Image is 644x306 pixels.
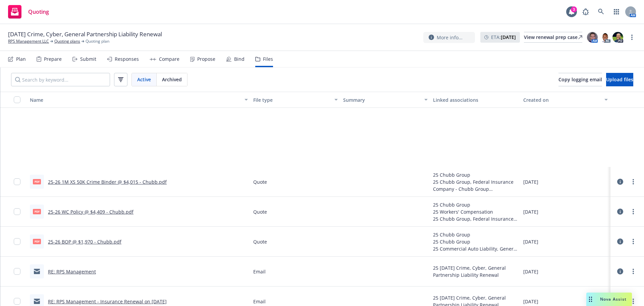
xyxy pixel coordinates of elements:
[343,96,420,103] div: Summary
[253,96,330,103] div: File type
[571,6,577,12] div: 3
[14,298,20,305] input: Toggle Row Selected
[16,56,26,62] div: Plan
[14,208,20,215] input: Toggle Row Selected
[33,179,41,184] span: pdf
[48,209,133,215] a: 25-26 WC Policy @ $4,409 - Chubb.pdf
[48,179,167,185] a: 25-26 1M XS 50K Crime Binder @ $4,015 - Chubb.pdf
[137,76,151,83] span: Active
[430,92,520,108] button: Linked associations
[115,56,139,62] div: Responses
[54,38,80,44] a: Quoting plans
[162,76,182,83] span: Archived
[610,5,623,18] a: Switch app
[433,171,518,178] div: 25 Chubb Group
[197,56,215,62] div: Propose
[433,245,518,252] div: 25 Commercial Auto Liability, General Liability, Commercial Property, Employee Benefits Liability
[263,56,273,62] div: Files
[629,297,637,305] a: more
[340,92,430,108] button: Summary
[253,298,266,305] span: Email
[524,32,582,43] a: View renewal prep case
[253,178,267,185] span: Quote
[433,264,518,278] div: 25 [DATE] Crime, Cyber, General Partnership Liability Renewal
[433,238,518,245] div: 25 Chubb Group
[587,32,598,43] img: photo
[253,268,266,275] span: Email
[433,201,518,208] div: 25 Chubb Group
[524,32,582,42] div: View renewal prep case
[48,298,167,305] a: RE: RPS Management - Insurance Renewal on [DATE]
[27,92,251,108] button: Name
[28,9,49,14] span: Quoting
[629,267,637,275] a: more
[521,92,610,108] button: Created on
[629,237,637,246] a: more
[33,239,41,244] span: pdf
[48,268,96,275] a: RE: RPS Management
[14,96,20,103] input: Select all
[579,5,592,18] a: Report a Bug
[491,34,516,41] span: ETA :
[594,5,608,18] a: Search
[30,96,240,103] div: Name
[8,30,162,38] span: [DATE] Crime, Cyber, General Partnership Liability Renewal
[253,208,267,215] span: Quote
[433,208,518,215] div: 25 Workers' Compensation
[14,238,20,245] input: Toggle Row Selected
[600,296,627,302] span: Nova Assist
[612,32,623,43] img: photo
[48,238,121,245] a: 25-26 BOP @ $1,970 - Chubb.pdf
[33,209,41,214] span: pdf
[253,238,267,245] span: Quote
[433,96,518,103] div: Linked associations
[606,73,633,86] button: Upload files
[5,2,52,21] a: Quoting
[423,32,475,43] button: More info...
[433,231,518,238] div: 25 Chubb Group
[558,76,602,83] span: Copy logging email
[80,56,96,62] div: Submit
[628,33,636,41] a: more
[629,178,637,186] a: more
[8,38,49,44] a: RPS Management LLC
[44,56,62,62] div: Prepare
[523,96,600,103] div: Created on
[234,56,245,62] div: Bind
[437,34,463,41] span: More info...
[14,178,20,185] input: Toggle Row Selected
[523,178,538,185] span: [DATE]
[606,76,633,83] span: Upload files
[14,268,20,275] input: Toggle Row Selected
[586,293,632,306] button: Nova Assist
[251,92,340,108] button: File type
[433,178,518,192] div: 25 Chubb Group, Federal Insurance Company - Chubb Group
[159,56,179,62] div: Compare
[523,298,538,305] span: [DATE]
[586,293,595,306] div: Drag to move
[501,34,516,40] strong: [DATE]
[433,215,518,222] div: 25 Chubb Group, Federal Insurance Company - Chubb Group
[600,32,610,43] img: photo
[629,208,637,216] a: more
[523,208,538,215] span: [DATE]
[523,268,538,275] span: [DATE]
[523,238,538,245] span: [DATE]
[11,73,110,86] input: Search by keyword...
[86,38,109,44] span: Quoting plan
[558,73,602,86] button: Copy logging email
